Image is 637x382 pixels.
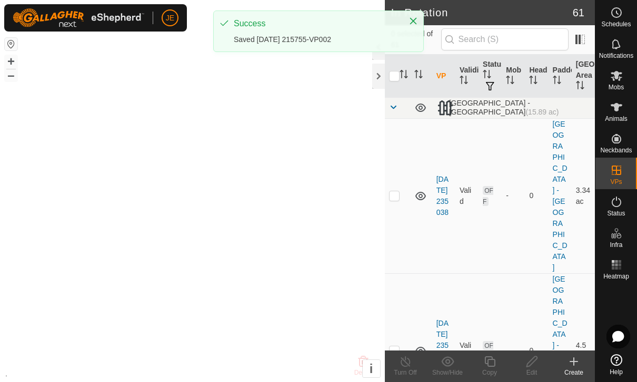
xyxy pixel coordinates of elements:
p-sorticon: Activate to sort [576,82,584,91]
span: Mobs [609,84,624,90]
p-sorticon: Activate to sort [506,77,514,86]
input: Search (S) [441,28,569,50]
th: Paddock [549,55,572,98]
div: Saved [DATE] 215755-VP002 [234,34,398,45]
a: [GEOGRAPHIC_DATA] - [GEOGRAPHIC_DATA] [553,120,568,272]
div: Success [234,17,398,30]
button: Close [406,14,421,28]
span: OFF [483,186,493,206]
button: i [363,360,380,377]
th: Validity [455,55,479,98]
div: Edit [511,368,553,377]
span: (15.89 ac) [525,108,559,116]
p-sorticon: Activate to sort [460,77,468,86]
a: Contact Us [203,368,234,378]
span: Status [607,210,625,216]
span: VPs [610,179,622,185]
td: Valid [455,118,479,273]
td: 3.34 ac [572,118,595,273]
a: Privacy Policy [151,368,190,378]
span: 61 [573,5,584,20]
div: [GEOGRAPHIC_DATA] - [GEOGRAPHIC_DATA] [436,99,591,117]
div: Show/Hide [426,368,469,377]
div: - [506,345,521,356]
span: JE [166,13,174,24]
span: Infra [610,242,622,248]
th: Status [479,55,502,98]
div: Copy [469,368,511,377]
td: 0 [525,118,548,273]
span: OFF [483,341,493,361]
a: Help [595,350,637,379]
p-sorticon: Activate to sort [400,71,408,80]
span: Heatmap [603,273,629,280]
p-sorticon: Activate to sort [553,77,561,86]
span: Schedules [601,21,631,27]
button: Reset Map [5,38,17,50]
span: i [370,362,373,376]
button: – [5,69,17,81]
p-sorticon: Activate to sort [414,71,423,80]
div: - [506,190,521,201]
th: VP [432,55,455,98]
p-sorticon: Activate to sort [483,71,491,80]
button: + [5,55,17,68]
span: Notifications [599,53,633,59]
h2: In Rotation [391,6,573,19]
th: [GEOGRAPHIC_DATA] Area [572,55,595,98]
th: Mob [502,55,525,98]
span: Animals [605,116,628,122]
span: Help [610,369,623,375]
p-sorticon: Activate to sort [529,77,538,86]
span: Neckbands [600,147,632,153]
div: Create [553,368,595,377]
th: Head [525,55,548,98]
a: [DATE] 235038 [436,175,449,216]
img: Gallagher Logo [13,8,144,27]
div: Turn Off [384,368,426,377]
